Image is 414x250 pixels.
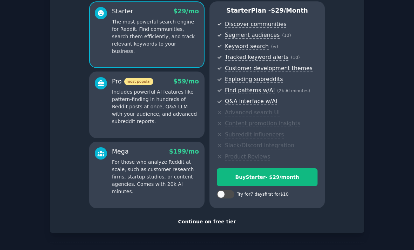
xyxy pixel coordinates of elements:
span: Discover communities [225,21,286,28]
span: Exploding subreddits [225,76,283,83]
span: $ 29 /month [271,7,308,14]
p: The most powerful search engine for Reddit. Find communities, search them efficiently, and track ... [112,18,199,55]
span: Subreddit influencers [225,131,284,138]
button: BuyStarter- $29/month [217,168,318,186]
span: $ 199 /mo [169,148,199,155]
span: Customer development themes [225,65,313,72]
div: Buy Starter - $ 29 /month [217,174,317,181]
span: ( 10 ) [291,55,300,60]
div: Starter [112,7,133,16]
div: Continue on free tier [57,218,357,225]
span: Q&A interface w/AI [225,98,277,105]
span: Slack/Discord integration [225,142,294,149]
span: ( ∞ ) [271,44,278,49]
p: Starter Plan - [217,6,318,15]
span: Advanced search UI [225,109,280,116]
div: Mega [112,147,129,156]
span: Product Reviews [225,153,270,161]
span: Keyword search [225,43,269,50]
div: Pro [112,77,153,86]
span: Content promotion insights [225,120,300,127]
span: $ 59 /mo [173,78,199,85]
span: Tracked keyword alerts [225,54,288,61]
span: ( 2k AI minutes ) [277,88,310,93]
p: For those who analyze Reddit at scale, such as customer research firms, startup studios, or conte... [112,158,199,195]
span: ( 10 ) [282,33,291,38]
span: $ 29 /mo [173,8,199,15]
div: Try for 7 days first for $10 [237,191,288,198]
p: Includes powerful AI features like pattern-finding in hundreds of Reddit posts at once, Q&A LLM w... [112,88,199,125]
span: Find patterns w/AI [225,87,275,94]
span: most popular [124,78,154,85]
span: Segment audiences [225,32,280,39]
